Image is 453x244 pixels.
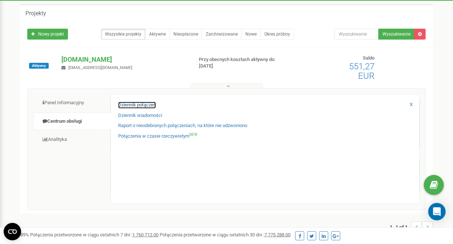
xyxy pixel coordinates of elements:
[132,232,159,237] u: 1 760 712,00
[4,223,21,240] button: Open CMP widget
[118,133,197,140] a: Połączenia w czasie rzeczywistymNEW
[410,101,413,108] a: X
[390,214,433,240] nav: ...
[61,55,187,64] p: [DOMAIN_NAME]
[30,232,159,237] span: Połączenia przetworzone w ciągu ostatnich 7 dni :
[363,55,374,61] span: Saldo
[334,29,379,40] input: Wyszukiwanie
[264,232,290,237] u: 7 775 288,00
[169,29,202,40] a: Nieopłacone
[428,203,446,220] div: Open Intercom Messenger
[33,113,111,130] a: Centrum obsługi
[118,112,162,119] a: Dziennik wiadomości
[101,29,145,40] a: Wszystkie projekty
[29,63,49,69] span: Aktywny
[160,232,290,237] span: Połączenia przetworzone w ciągu ostatnich 30 dni :
[199,56,290,70] p: Przy obecnych kosztach aktywny do: [DATE]
[145,29,170,40] a: Aktywne
[118,102,156,109] a: Dziennik połączeń
[68,65,132,70] span: [EMAIL_ADDRESS][DOMAIN_NAME]
[390,221,411,232] span: 1 - 1 of 1
[33,94,111,112] a: Panel Informacyjny
[189,133,197,137] sup: NEW
[33,131,111,149] a: Analityka
[27,29,68,40] a: Nowy projekt
[118,122,247,129] a: Raport o nieodebranych połączeniach, na które nie odzwoniono
[202,29,242,40] a: Zarchiwizowane
[241,29,261,40] a: Nowe
[378,29,414,40] button: Wyszukiwanie
[349,61,374,81] span: 551,27 EUR
[260,29,294,40] a: Okres próbny
[25,10,46,17] h5: Projekty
